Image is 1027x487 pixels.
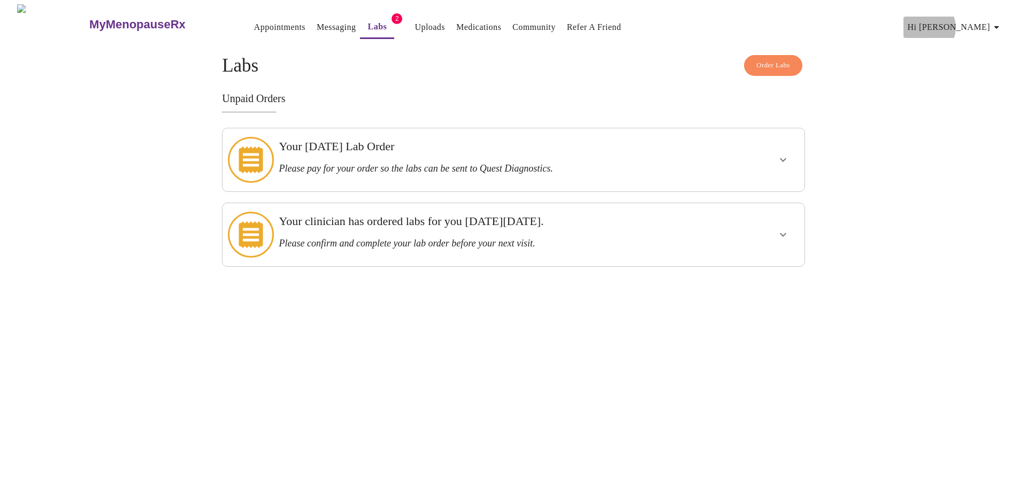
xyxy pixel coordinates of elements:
[508,17,560,38] button: Community
[17,4,88,44] img: MyMenopauseRx Logo
[415,20,445,35] a: Uploads
[279,140,692,153] h3: Your [DATE] Lab Order
[770,222,796,248] button: show more
[452,17,505,38] button: Medications
[410,17,449,38] button: Uploads
[770,147,796,173] button: show more
[222,92,805,105] h3: Unpaid Orders
[254,20,305,35] a: Appointments
[312,17,360,38] button: Messaging
[279,238,692,249] h3: Please confirm and complete your lab order before your next visit.
[279,163,692,174] h3: Please pay for your order so the labs can be sent to Quest Diagnostics.
[89,18,186,32] h3: MyMenopauseRx
[563,17,626,38] button: Refer a Friend
[250,17,310,38] button: Appointments
[368,19,387,34] a: Labs
[744,55,802,76] button: Order Labs
[279,214,692,228] h3: Your clinician has ordered labs for you [DATE][DATE].
[903,17,1007,38] button: Hi [PERSON_NAME]
[88,6,228,43] a: MyMenopauseRx
[392,13,402,24] span: 2
[360,16,394,39] button: Labs
[317,20,356,35] a: Messaging
[908,20,1003,35] span: Hi [PERSON_NAME]
[512,20,556,35] a: Community
[756,59,790,72] span: Order Labs
[567,20,622,35] a: Refer a Friend
[222,55,805,76] h4: Labs
[456,20,501,35] a: Medications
